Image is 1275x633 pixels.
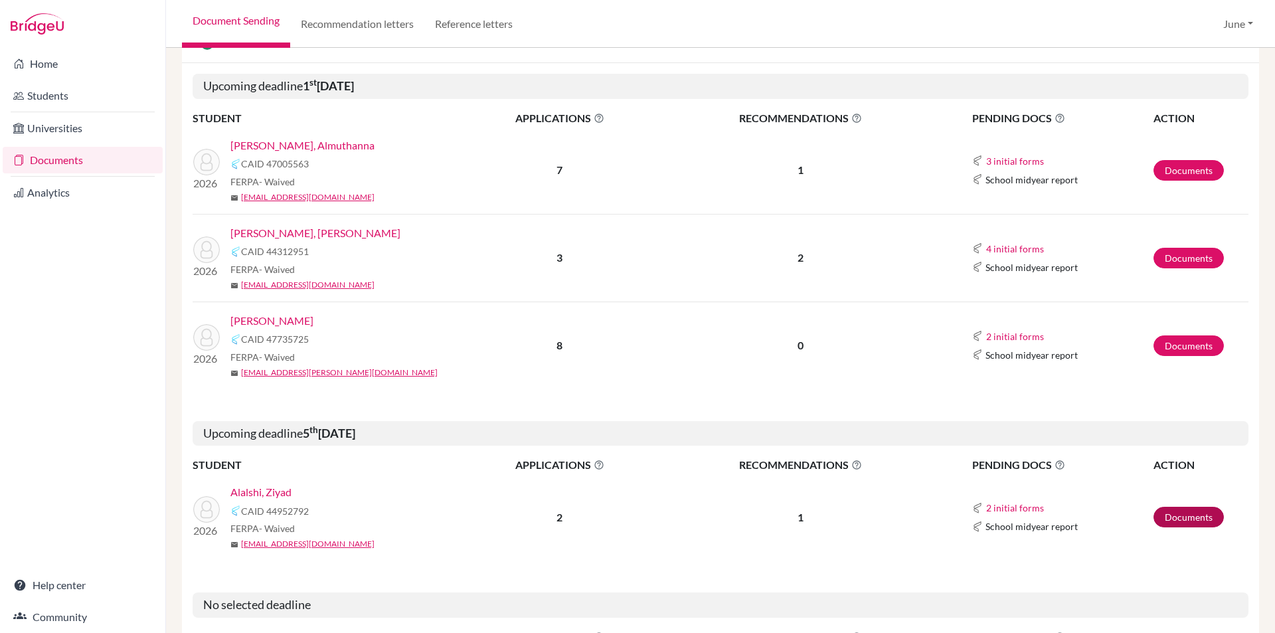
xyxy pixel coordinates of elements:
span: School midyear report [985,348,1078,362]
a: [EMAIL_ADDRESS][DOMAIN_NAME] [241,538,375,550]
span: APPLICATIONS [459,110,661,126]
b: 1 [DATE] [303,78,354,93]
span: CAID 47735725 [241,332,309,346]
a: [PERSON_NAME], [PERSON_NAME] [230,225,400,241]
span: School midyear report [985,519,1078,533]
sup: th [309,424,318,435]
p: 1 [662,162,940,178]
img: Alalshi, Ziyad [193,496,220,523]
a: Documents [1153,248,1224,268]
img: Common App logo [230,505,241,516]
b: 3 [556,251,562,264]
img: Common App logo [972,155,983,166]
img: Common App logo [230,246,241,257]
button: 3 initial forms [985,153,1045,169]
h5: No selected deadline [193,592,1248,618]
p: 2026 [193,523,220,539]
button: 4 initial forms [985,241,1045,256]
img: Common App logo [972,243,983,254]
span: PENDING DOCS [972,110,1152,126]
th: STUDENT [193,110,458,127]
img: Common App logo [972,349,983,360]
a: [EMAIL_ADDRESS][DOMAIN_NAME] [241,191,375,203]
p: 2 [662,250,940,266]
span: - Waived [259,351,295,363]
img: Common App logo [230,159,241,169]
a: Universities [3,115,163,141]
b: 8 [556,339,562,351]
a: Documents [1153,160,1224,181]
a: [EMAIL_ADDRESS][PERSON_NAME][DOMAIN_NAME] [241,367,438,379]
a: Help center [3,572,163,598]
th: STUDENT [193,456,458,474]
span: FERPA [230,350,295,364]
p: 2026 [193,263,220,279]
img: Jamal, Taha [193,236,220,263]
h5: Upcoming deadline [193,421,1248,446]
img: Common App logo [972,174,983,185]
a: [PERSON_NAME], Almuthanna [230,137,375,153]
h5: Upcoming deadline [193,74,1248,99]
img: Common App logo [230,334,241,345]
a: [PERSON_NAME] [230,313,313,329]
span: CAID 47005563 [241,157,309,171]
span: mail [230,282,238,290]
span: RECOMMENDATIONS [662,110,940,126]
a: Students [3,82,163,109]
span: APPLICATIONS [459,457,661,473]
a: Analytics [3,179,163,206]
span: PENDING DOCS [972,457,1152,473]
button: 2 initial forms [985,500,1045,515]
span: FERPA [230,175,295,189]
img: Common App logo [972,331,983,341]
a: Community [3,604,163,630]
p: 2026 [193,351,220,367]
span: - Waived [259,176,295,187]
img: Naseef, Buthaina [193,324,220,351]
img: Bridge-U [11,13,64,35]
a: Alalshi, Ziyad [230,484,292,500]
a: Documents [3,147,163,173]
a: Documents [1153,335,1224,356]
p: 1 [662,509,940,525]
span: mail [230,369,238,377]
span: RECOMMENDATIONS [662,457,940,473]
b: 2 [556,511,562,523]
span: mail [230,194,238,202]
img: Common App logo [972,521,983,532]
button: 2 initial forms [985,329,1045,344]
span: FERPA [230,262,295,276]
span: mail [230,541,238,549]
th: ACTION [1153,110,1248,127]
a: Documents [1153,507,1224,527]
button: June [1217,11,1259,37]
span: - Waived [259,264,295,275]
span: CAID 44312951 [241,244,309,258]
b: 5 [DATE] [303,426,355,440]
span: FERPA [230,521,295,535]
span: School midyear report [985,173,1078,187]
span: CAID 44952792 [241,504,309,518]
span: School midyear report [985,260,1078,274]
span: - Waived [259,523,295,534]
p: 2026 [193,175,220,191]
a: Home [3,50,163,77]
img: Common App logo [972,262,983,272]
a: [EMAIL_ADDRESS][DOMAIN_NAME] [241,279,375,291]
th: ACTION [1153,456,1248,474]
b: 7 [556,163,562,176]
img: Common App logo [972,503,983,513]
p: 0 [662,337,940,353]
sup: st [309,77,317,88]
img: Alshibani, Almuthanna [193,149,220,175]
